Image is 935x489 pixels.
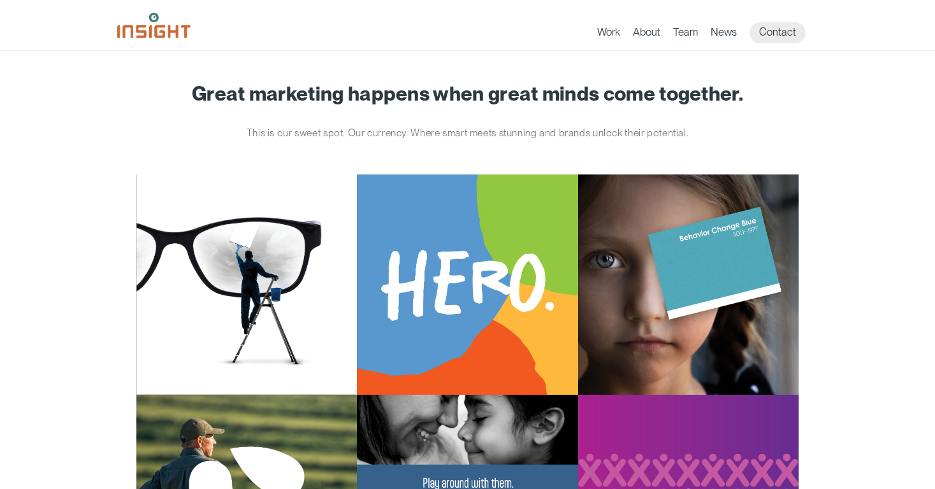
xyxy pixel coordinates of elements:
[136,174,358,395] img: Ophthalmology Limited
[711,25,737,43] a: News
[229,124,707,143] p: This is our sweet spot. Our currency. Where smart meets stunning and brands unlock their potential.
[597,22,818,43] nav: primary navigation menu
[750,22,806,43] a: Contact
[136,83,799,104] h1: Great marketing happens when great minds come together.
[357,174,578,395] img: South Dakota Department of Social Services – Childcare Promotion
[673,25,698,43] a: Team
[597,25,620,43] a: Work
[633,25,660,43] a: About
[117,13,191,38] img: Insight Marketing Design
[578,174,799,395] img: South Dakota Department of Health – Childhood Lead Poisoning Prevention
